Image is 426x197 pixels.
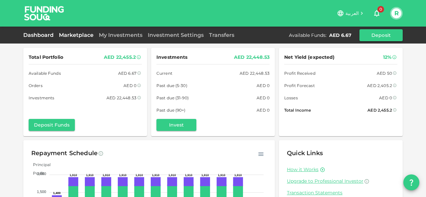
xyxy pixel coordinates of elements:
[37,172,46,176] tspan: 2,000
[257,107,270,114] div: AED 0
[156,107,186,114] span: Past due (90+)
[28,162,51,167] span: Principal
[284,53,335,61] span: Net Yield (expected)
[359,29,403,41] button: Deposit
[370,7,383,20] button: 0
[240,70,270,77] div: AED 22,448.53
[156,53,187,61] span: Investments
[156,119,196,131] button: Invest
[329,32,351,39] div: AED 6.67
[29,53,63,61] span: Total Portfolio
[96,32,145,38] a: My Investments
[287,178,363,184] span: Upgrade to Professional Investor
[367,82,392,89] div: AED 2,405.2
[345,10,359,16] span: العربية
[156,70,172,77] span: Current
[377,6,384,13] span: 0
[287,190,395,196] a: Transaction Statements
[284,70,316,77] span: Profit Received
[284,94,298,101] span: Losses
[123,82,136,89] div: AED 0
[104,53,136,61] div: AED 22,455.2
[29,94,54,101] span: Investments
[145,32,206,38] a: Investment Settings
[31,148,98,159] div: Repayment Schedule
[391,8,401,18] button: R
[287,149,323,157] span: Quick Links
[37,190,46,194] tspan: 1,500
[383,53,391,61] div: 12%
[257,82,270,89] div: AED 0
[56,32,96,38] a: Marketplace
[289,32,326,39] div: Available Funds :
[23,32,56,38] a: Dashboard
[403,174,419,190] button: question
[367,107,392,114] div: AED 2,455.2
[377,70,392,77] div: AED 50
[118,70,136,77] div: AED 6.67
[234,53,270,61] div: AED 22,448.53
[206,32,237,38] a: Transfers
[29,82,43,89] span: Orders
[156,82,187,89] span: Past due (5-30)
[257,94,270,101] div: AED 0
[284,107,311,114] span: Total Income
[287,178,395,184] a: Upgrade to Professional Investor
[29,70,61,77] span: Available Funds
[287,166,319,173] a: How it Works
[106,94,136,101] div: AED 22,448.53
[29,119,75,131] button: Deposit Funds
[28,171,44,176] span: Profit
[156,94,189,101] span: Past due (31-90)
[284,82,315,89] span: Profit Forecast
[379,94,392,101] div: AED 0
